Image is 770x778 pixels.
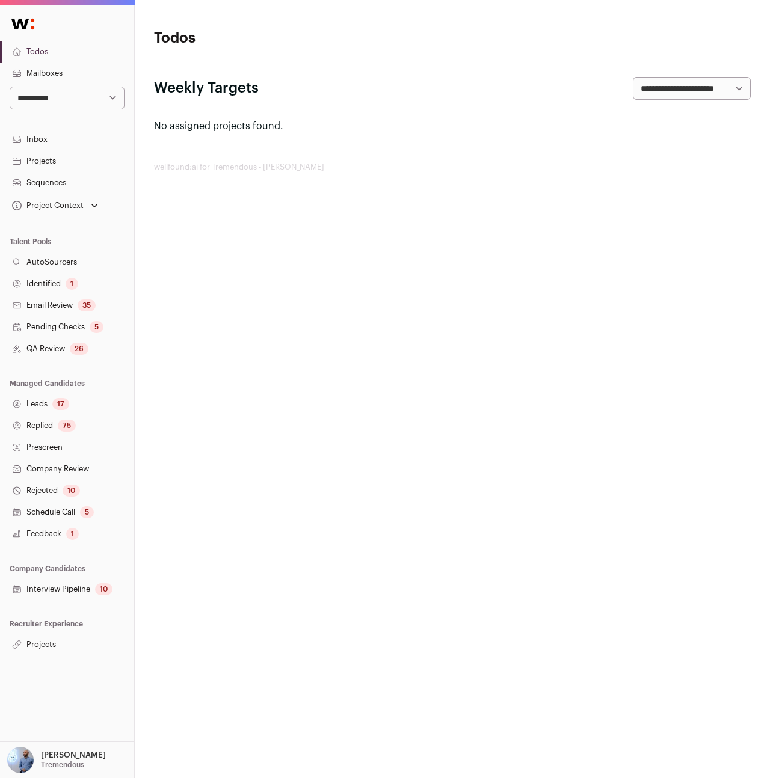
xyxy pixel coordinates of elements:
[66,278,78,290] div: 1
[52,398,69,410] div: 17
[5,747,108,773] button: Open dropdown
[70,343,88,355] div: 26
[10,197,100,214] button: Open dropdown
[80,506,94,518] div: 5
[154,79,259,98] h2: Weekly Targets
[41,750,106,760] p: [PERSON_NAME]
[95,583,112,595] div: 10
[58,420,76,432] div: 75
[63,485,80,497] div: 10
[10,201,84,210] div: Project Context
[78,299,96,311] div: 35
[154,119,751,133] p: No assigned projects found.
[90,321,103,333] div: 5
[5,12,41,36] img: Wellfound
[154,29,353,48] h1: Todos
[154,162,751,172] footer: wellfound:ai for Tremendous - [PERSON_NAME]
[66,528,79,540] div: 1
[41,760,84,770] p: Tremendous
[7,747,34,773] img: 97332-medium_jpg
